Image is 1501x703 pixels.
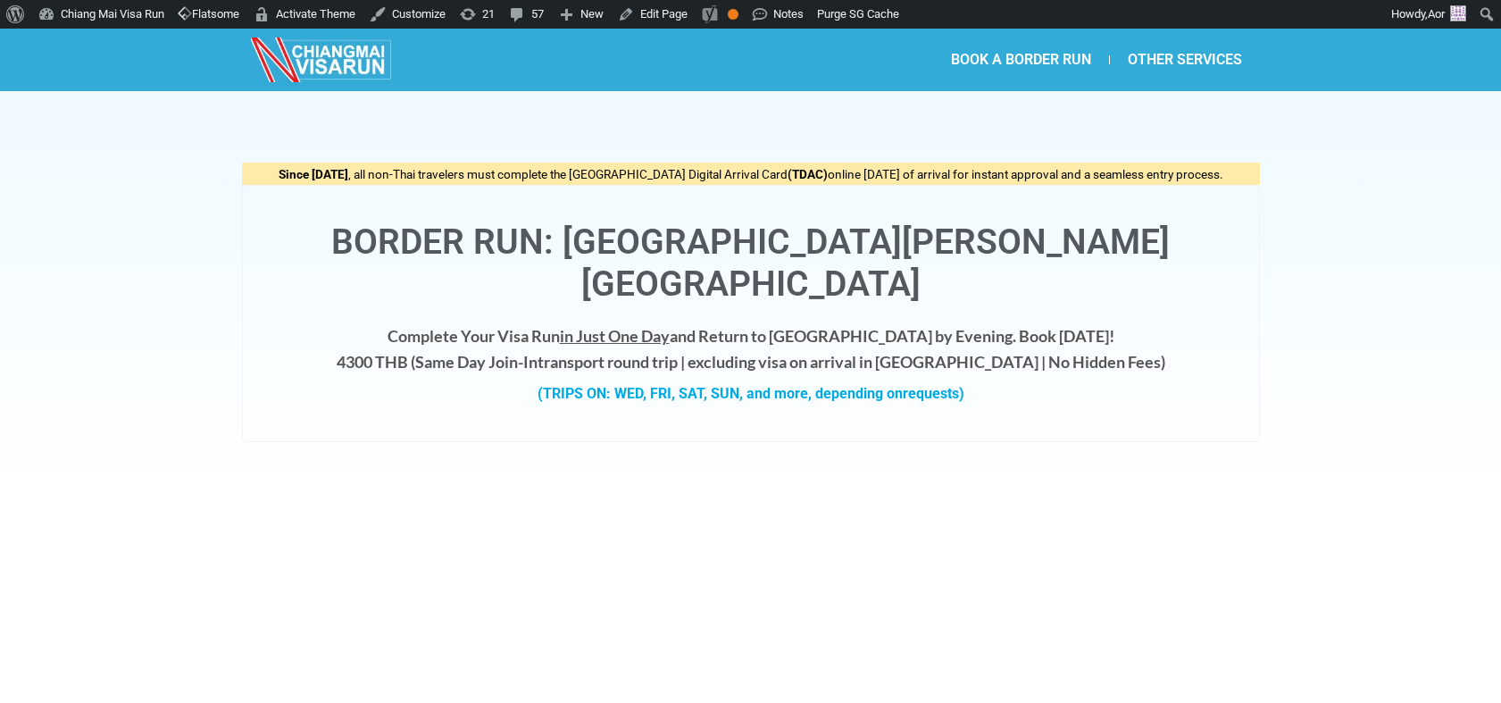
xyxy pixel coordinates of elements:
div: OK [728,9,738,20]
strong: (TDAC) [788,167,828,181]
span: Aor [1428,7,1445,21]
a: BOOK A BORDER RUN [933,39,1109,80]
h4: Complete Your Visa Run and Return to [GEOGRAPHIC_DATA] by Evening. Book [DATE]! 4300 THB ( transp... [261,323,1241,375]
nav: Menu [751,39,1260,80]
h1: Border Run: [GEOGRAPHIC_DATA][PERSON_NAME][GEOGRAPHIC_DATA] [261,222,1241,305]
span: , all non-Thai travelers must complete the [GEOGRAPHIC_DATA] Digital Arrival Card online [DATE] o... [279,167,1223,181]
strong: Same Day Join-In [415,352,538,372]
strong: (TRIPS ON: WED, FRI, SAT, SUN, and more, depending on [538,385,964,402]
a: OTHER SERVICES [1110,39,1260,80]
span: requests) [903,385,964,402]
strong: Since [DATE] [279,167,348,181]
span: in Just One Day [560,326,670,346]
